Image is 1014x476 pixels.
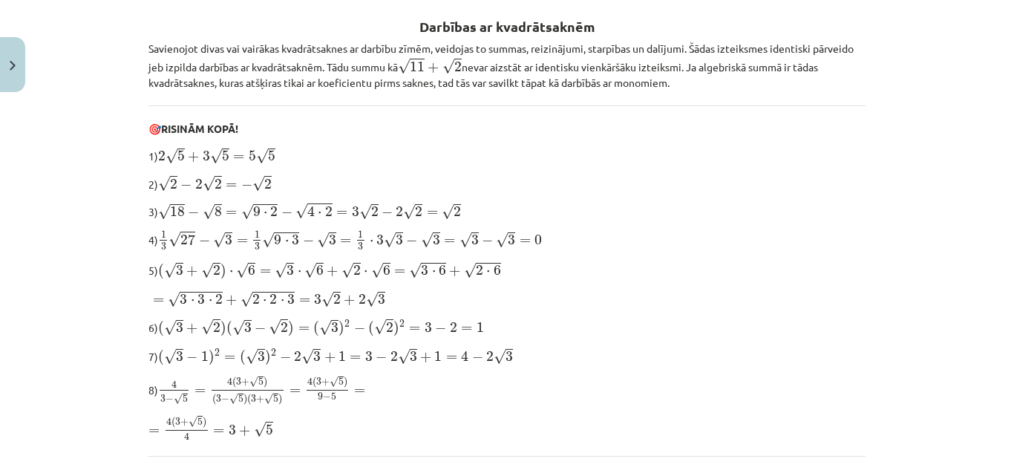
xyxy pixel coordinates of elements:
[197,418,203,426] span: 5
[174,394,183,405] span: √
[148,375,866,406] p: 8)
[220,264,226,279] span: )
[158,264,164,279] span: (
[454,206,461,217] span: 2
[269,319,281,335] span: √
[158,151,166,161] span: 2
[249,151,256,161] span: 5
[226,295,237,305] span: +
[464,263,476,278] span: √
[233,154,244,160] span: =
[264,377,267,388] span: )
[433,235,440,245] span: 3
[281,299,284,304] span: ⋅
[506,351,513,362] span: 3
[307,206,315,217] span: 4
[341,263,353,278] span: √
[421,232,433,248] span: √
[184,432,189,440] span: 4
[435,323,446,333] span: −
[148,346,866,366] p: 7)
[434,351,442,362] span: 1
[340,238,351,244] span: =
[220,321,226,336] span: )
[243,394,247,405] span: )
[180,180,192,190] span: −
[298,270,301,275] span: ⋅
[432,270,436,275] span: ⋅
[164,263,176,278] span: √
[287,294,295,304] span: 3
[374,319,386,335] span: √
[153,298,164,304] span: =
[209,299,212,304] span: ⋅
[410,351,417,362] span: 3
[166,417,171,426] span: 4
[170,206,185,217] span: 18
[508,235,515,245] span: 3
[253,206,261,217] span: 9
[338,378,344,385] span: 5
[368,321,374,336] span: (
[148,201,866,221] p: 3)
[316,378,321,385] span: 3
[158,321,164,336] span: (
[186,266,197,276] span: +
[450,322,457,333] span: 2
[370,240,373,244] span: ⋅
[226,321,232,336] span: (
[263,299,266,304] span: ⋅
[329,235,336,245] span: 3
[203,204,215,220] span: √
[213,428,224,434] span: =
[176,322,183,333] span: 3
[316,265,324,276] span: 6
[191,299,194,304] span: ⋅
[222,151,229,161] span: 5
[262,232,274,248] span: √
[232,377,236,388] span: (
[280,352,291,362] span: −
[258,378,264,385] span: 5
[225,235,232,245] span: 3
[442,59,454,74] span: √
[313,351,321,362] span: 3
[255,231,260,238] span: 1
[201,351,209,362] span: 1
[317,232,329,248] span: √
[148,121,866,137] p: 🎯
[264,212,267,216] span: ⋅
[248,265,255,276] span: 6
[216,395,221,402] span: 3
[210,149,222,164] span: √
[325,206,333,217] span: 2
[271,349,276,356] span: 2
[274,235,281,245] span: 9
[221,396,229,403] span: −
[269,294,277,304] span: 2
[472,352,483,362] span: −
[247,394,251,405] span: (
[241,180,252,190] span: −
[189,416,197,427] span: √
[258,351,265,362] span: 3
[265,350,271,365] span: )
[459,232,471,248] span: √
[371,206,379,217] span: 2
[399,320,405,327] span: 2
[449,266,460,276] span: +
[168,292,180,307] span: √
[256,149,268,164] span: √
[264,179,272,189] span: 2
[201,263,213,278] span: √
[396,235,403,245] span: 3
[161,243,166,250] span: 3
[158,350,164,365] span: (
[323,394,331,401] span: −
[229,425,236,435] span: 3
[476,265,483,276] span: 2
[409,263,421,278] span: √
[295,203,307,219] span: √
[285,240,289,244] span: ⋅
[327,266,338,276] span: +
